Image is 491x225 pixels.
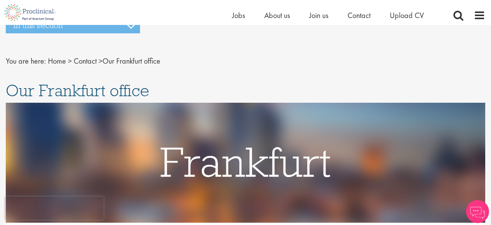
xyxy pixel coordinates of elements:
[48,56,160,66] span: Our Frankfurt office
[6,56,46,66] span: You are here:
[264,10,290,20] a: About us
[74,56,97,66] a: breadcrumb link to Contact
[48,56,66,66] a: breadcrumb link to Home
[309,10,328,20] a: Join us
[6,17,140,33] h3: In this section
[99,56,102,66] span: >
[348,10,371,20] a: Contact
[5,197,104,220] iframe: reCAPTCHA
[390,10,424,20] a: Upload CV
[6,80,149,101] span: Our Frankfurt office
[68,56,72,66] span: >
[466,200,489,223] img: Chatbot
[232,10,245,20] a: Jobs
